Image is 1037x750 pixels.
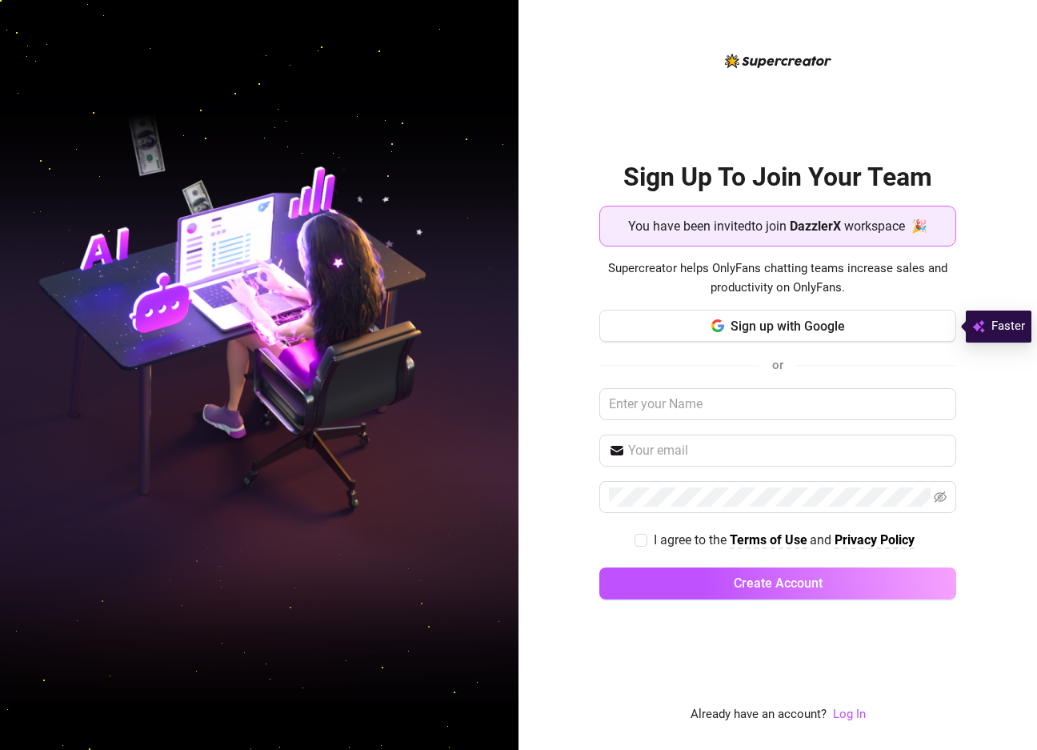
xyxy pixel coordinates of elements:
[730,532,807,547] strong: Terms of Use
[730,532,807,549] a: Terms of Use
[628,441,947,460] input: Your email
[790,219,841,234] strong: DazzlerX
[599,161,956,194] h2: Sign Up To Join Your Team
[835,532,915,549] a: Privacy Policy
[772,358,783,372] span: or
[628,216,787,236] span: You have been invited to join
[991,317,1025,336] span: Faster
[599,259,956,297] span: Supercreator helps OnlyFans chatting teams increase sales and productivity on OnlyFans.
[725,54,831,68] img: logo-BBDzfeDw.svg
[731,319,845,334] span: Sign up with Google
[599,568,956,600] button: Create Account
[691,705,827,724] span: Already have an account?
[972,317,985,336] img: svg%3e
[810,532,835,547] span: and
[734,576,823,591] span: Create Account
[844,216,927,236] span: workspace 🎉
[833,707,866,721] a: Log In
[833,705,866,724] a: Log In
[654,532,730,547] span: I agree to the
[599,310,956,342] button: Sign up with Google
[835,532,915,547] strong: Privacy Policy
[599,388,956,420] input: Enter your Name
[934,491,947,503] span: eye-invisible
